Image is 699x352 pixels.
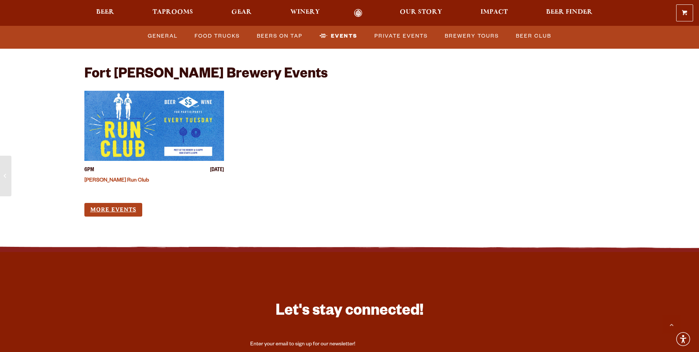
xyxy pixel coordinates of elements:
[84,167,94,175] span: 6PM
[480,9,508,15] span: Impact
[145,28,181,45] a: General
[84,178,149,184] a: [PERSON_NAME] Run Club
[513,28,554,45] a: Beer Club
[254,28,305,45] a: Beers on Tap
[541,9,597,17] a: Beer Finder
[250,301,449,323] h3: Let's stay connected!
[210,167,224,175] span: [DATE]
[286,9,325,17] a: Winery
[675,331,691,347] div: Accessibility Menu
[192,28,243,45] a: Food Trucks
[227,9,256,17] a: Gear
[153,9,193,15] span: Taprooms
[546,9,593,15] span: Beer Finder
[476,9,513,17] a: Impact
[317,28,360,45] a: Events
[345,9,372,17] a: Odell Home
[84,91,224,161] a: View event details
[148,9,198,17] a: Taprooms
[395,9,447,17] a: Our Story
[231,9,252,15] span: Gear
[662,315,681,334] a: Scroll to top
[91,9,119,17] a: Beer
[290,9,320,15] span: Winery
[96,9,114,15] span: Beer
[442,28,502,45] a: Brewery Tours
[250,341,449,348] div: Enter your email to sign up for our newsletter!
[84,67,328,83] h2: Fort [PERSON_NAME] Brewery Events
[84,203,142,217] a: More Events (opens in a new window)
[371,28,431,45] a: Private Events
[400,9,442,15] span: Our Story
